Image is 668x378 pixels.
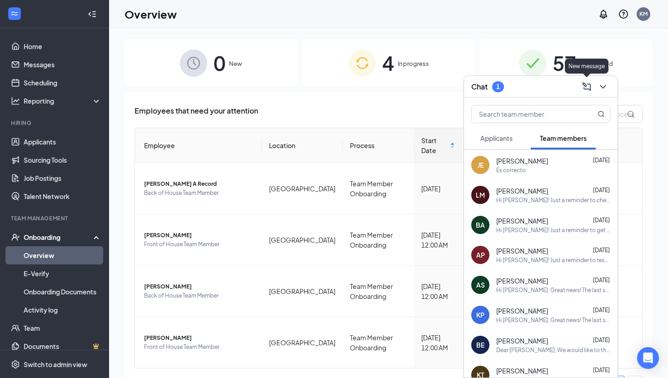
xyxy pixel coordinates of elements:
[540,134,587,142] span: Team members
[496,286,610,294] div: Hi [PERSON_NAME], Great news! The last step before beginning employment is to start the onboardin...
[125,6,177,22] h1: Overview
[581,81,592,92] svg: ComposeMessage
[476,190,485,199] div: LM
[24,37,101,55] a: Home
[144,240,254,249] span: Front of House Team Member
[596,80,610,94] button: ChevronDown
[593,367,610,373] span: [DATE]
[343,214,414,266] td: Team Member Onboarding
[480,134,513,142] span: Applicants
[421,281,455,301] div: [DATE] 12:00 AM
[343,317,414,368] td: Team Member Onboarding
[262,214,343,266] td: [GEOGRAPHIC_DATA]
[24,233,94,242] div: Onboarding
[144,231,254,240] span: [PERSON_NAME]
[11,360,20,369] svg: Settings
[593,247,610,254] span: [DATE]
[593,337,610,343] span: [DATE]
[593,307,610,313] span: [DATE]
[593,187,610,194] span: [DATE]
[496,336,548,345] span: [PERSON_NAME]
[24,151,101,169] a: Sourcing Tools
[11,119,100,127] div: Hiring
[496,226,610,234] div: Hi [PERSON_NAME]! Just a reminder to get your uniform sizes to me whenever you can, it is attache...
[476,220,485,229] div: BA
[496,256,610,264] div: Hi [PERSON_NAME]! Just a reminder to respond to that Welcome to the Team email i sent to you [DAT...
[10,9,19,18] svg: WorkstreamLogo
[476,340,484,349] div: BE
[144,343,254,352] span: Front of House Team Member
[24,187,101,205] a: Talent Network
[478,160,484,169] div: JE
[462,128,515,163] th: Status
[88,10,97,19] svg: Collapse
[421,135,448,155] span: Start Date
[476,280,485,289] div: AS
[496,366,548,375] span: [PERSON_NAME]
[472,105,579,123] input: Search team member
[382,47,394,79] span: 4
[24,301,101,319] a: Activity log
[496,156,548,165] span: [PERSON_NAME]
[11,214,100,222] div: Team Management
[144,282,254,291] span: [PERSON_NAME]
[11,233,20,242] svg: UserCheck
[24,133,101,151] a: Applicants
[262,317,343,368] td: [GEOGRAPHIC_DATA]
[24,55,101,74] a: Messages
[421,333,455,353] div: [DATE] 12:00 AM
[343,163,414,214] td: Team Member Onboarding
[598,9,609,20] svg: Notifications
[24,96,102,105] div: Reporting
[24,169,101,187] a: Job Postings
[565,59,608,74] div: New message
[262,266,343,317] td: [GEOGRAPHIC_DATA]
[262,128,343,163] th: Location
[471,82,488,92] h3: Chat
[398,59,429,68] span: In progress
[496,216,548,225] span: [PERSON_NAME]
[598,81,608,92] svg: ChevronDown
[496,83,500,90] div: 1
[553,47,576,79] span: 57
[24,74,101,92] a: Scheduling
[144,291,254,300] span: Back of House Team Member
[144,179,254,189] span: [PERSON_NAME] A Record
[598,110,605,118] svg: MagnifyingGlass
[24,246,101,264] a: Overview
[496,346,610,354] div: Dear [PERSON_NAME], We would like to thank you for your time and your interest in this position w...
[496,196,610,204] div: Hi [PERSON_NAME]! Just a reminder to check your email for a Welcome to the Team email from me. Pl...
[135,128,262,163] th: Employee
[496,166,526,174] div: Es correcto
[637,347,659,369] div: Open Intercom Messenger
[639,10,648,18] div: KM
[343,266,414,317] td: Team Member Onboarding
[421,184,455,194] div: [DATE]
[24,283,101,301] a: Onboarding Documents
[343,128,414,163] th: Process
[476,250,485,259] div: AP
[476,310,484,319] div: KP
[421,230,455,250] div: [DATE] 12:00 AM
[496,306,548,315] span: [PERSON_NAME]
[11,96,20,105] svg: Analysis
[135,105,258,123] span: Employees that need your attention
[144,189,254,198] span: Back of House Team Member
[496,246,548,255] span: [PERSON_NAME]
[24,360,87,369] div: Switch to admin view
[618,9,629,20] svg: QuestionInfo
[496,276,548,285] span: [PERSON_NAME]
[144,333,254,343] span: [PERSON_NAME]
[229,59,242,68] span: New
[593,277,610,283] span: [DATE]
[496,186,548,195] span: [PERSON_NAME]
[593,217,610,224] span: [DATE]
[214,47,225,79] span: 0
[496,316,610,324] div: Hi [PERSON_NAME], Great news! The last step before beginning employment is to start the onboardin...
[593,157,610,164] span: [DATE]
[262,163,343,214] td: [GEOGRAPHIC_DATA]
[579,80,594,94] button: ComposeMessage
[24,264,101,283] a: E-Verify
[24,319,101,337] a: Team
[24,337,101,355] a: DocumentsCrown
